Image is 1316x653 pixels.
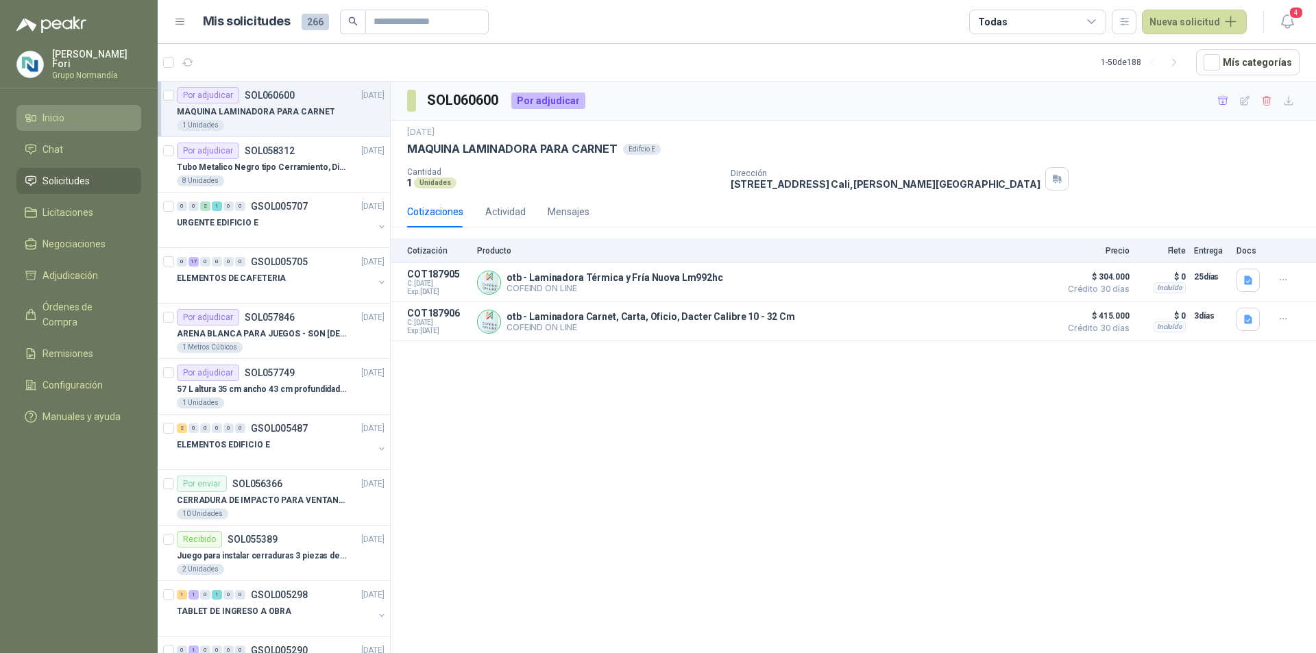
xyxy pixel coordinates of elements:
[1138,246,1186,256] p: Flete
[361,145,385,158] p: [DATE]
[177,383,348,396] p: 57 L altura 35 cm ancho 43 cm profundidad 39 cm
[1061,285,1130,293] span: Crédito 30 días
[361,422,385,435] p: [DATE]
[478,271,500,294] img: Company Logo
[1101,51,1185,73] div: 1 - 50 de 188
[212,590,222,600] div: 1
[177,587,387,630] a: 1 1 0 1 0 0 GSOL005298[DATE] TABLET DE INGRESO A OBRA
[361,256,385,269] p: [DATE]
[42,268,98,283] span: Adjudicación
[245,90,295,100] p: SOL060600
[16,231,141,257] a: Negociaciones
[188,423,199,433] div: 0
[177,120,224,131] div: 1 Unidades
[177,198,387,242] a: 0 0 2 1 0 0 GSOL005707[DATE] URGENTE EDIFICIO E
[42,409,121,424] span: Manuales y ayuda
[477,246,1053,256] p: Producto
[245,146,295,156] p: SOL058312
[212,257,222,267] div: 0
[511,93,585,109] div: Por adjudicar
[1236,246,1264,256] p: Docs
[361,478,385,491] p: [DATE]
[42,378,103,393] span: Configuración
[1061,324,1130,332] span: Crédito 30 días
[427,90,500,111] h3: SOL060600
[407,167,720,177] p: Cantidad
[361,367,385,380] p: [DATE]
[177,550,348,563] p: Juego para instalar cerraduras 3 piezas de acero al carbono - Pretul
[235,423,245,433] div: 0
[177,254,387,297] a: 0 17 0 0 0 0 GSOL005705[DATE] ELEMENTOS DE CAFETERIA
[407,246,469,256] p: Cotización
[177,175,224,186] div: 8 Unidades
[251,257,308,267] p: GSOL005705
[235,201,245,211] div: 0
[1196,49,1300,75] button: Mís categorías
[407,269,469,280] p: COT187905
[177,143,239,159] div: Por adjudicar
[42,299,128,330] span: Órdenes de Compra
[177,328,348,341] p: ARENA BLANCA PARA JUEGOS - SON [DEMOGRAPHIC_DATA].31 METROS CUBICOS
[177,106,334,119] p: MAQUINA LAMINADORA PARA CARNET
[414,177,456,188] div: Unidades
[235,590,245,600] div: 0
[223,257,234,267] div: 0
[361,533,385,546] p: [DATE]
[16,404,141,430] a: Manuales y ayuda
[158,470,390,526] a: Por enviarSOL056366[DATE] CERRADURA DE IMPACTO PARA VENTANAS10 Unidades
[407,204,463,219] div: Cotizaciones
[407,288,469,296] span: Exp: [DATE]
[1142,10,1247,34] button: Nueva solicitud
[177,605,291,618] p: TABLET DE INGRESO A OBRA
[42,173,90,188] span: Solicitudes
[1154,282,1186,293] div: Incluido
[188,201,199,211] div: 0
[361,89,385,102] p: [DATE]
[1194,246,1228,256] p: Entrega
[42,205,93,220] span: Licitaciones
[177,564,224,575] div: 2 Unidades
[245,312,295,322] p: SOL057846
[1289,6,1304,19] span: 4
[223,201,234,211] div: 0
[302,14,329,30] span: 266
[16,168,141,194] a: Solicitudes
[177,420,387,464] a: 2 0 0 0 0 0 GSOL005487[DATE] ELEMENTOS EDIFICIO E
[16,341,141,367] a: Remisiones
[16,262,141,288] a: Adjudicación
[203,12,291,32] h1: Mis solicitudes
[1154,321,1186,332] div: Incluido
[16,372,141,398] a: Configuración
[16,136,141,162] a: Chat
[42,236,106,251] span: Negociaciones
[16,294,141,335] a: Órdenes de Compra
[177,365,239,381] div: Por adjudicar
[361,589,385,602] p: [DATE]
[52,71,141,79] p: Grupo Normandía
[177,508,228,519] div: 10 Unidades
[407,280,469,288] span: C: [DATE]
[623,144,661,155] div: Edifcio E
[978,14,1007,29] div: Todas
[1194,308,1228,324] p: 3 días
[177,342,243,353] div: 1 Metros Cúbicos
[1138,269,1186,285] p: $ 0
[1061,246,1130,256] p: Precio
[188,590,199,600] div: 1
[158,82,390,137] a: Por adjudicarSOL060600[DATE] MAQUINA LAMINADORA PARA CARNET1 Unidades
[177,272,286,285] p: ELEMENTOS DE CAFETERIA
[52,49,141,69] p: [PERSON_NAME] Fori
[223,423,234,433] div: 0
[42,110,64,125] span: Inicio
[158,526,390,581] a: RecibidoSOL055389[DATE] Juego para instalar cerraduras 3 piezas de acero al carbono - Pretul2 Uni...
[232,479,282,489] p: SOL056366
[200,423,210,433] div: 0
[177,257,187,267] div: 0
[1061,308,1130,324] span: $ 415.000
[177,476,227,492] div: Por enviar
[158,304,390,359] a: Por adjudicarSOL057846[DATE] ARENA BLANCA PARA JUEGOS - SON [DEMOGRAPHIC_DATA].31 METROS CUBICOS1...
[361,311,385,324] p: [DATE]
[507,322,795,332] p: COFEIND ON LINE
[177,590,187,600] div: 1
[251,423,308,433] p: GSOL005487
